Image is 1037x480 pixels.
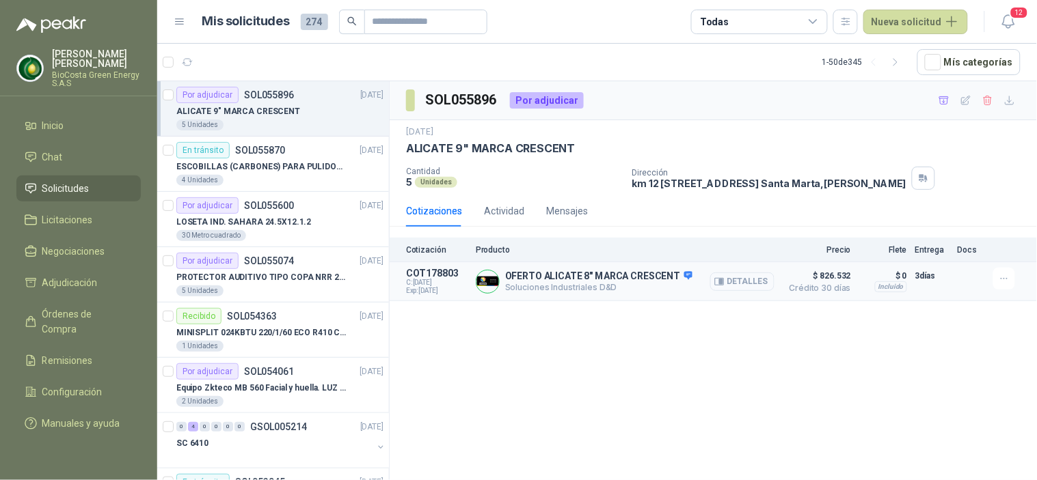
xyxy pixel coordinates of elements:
[52,49,141,68] p: [PERSON_NAME] [PERSON_NAME]
[347,16,357,26] span: search
[360,365,383,378] p: [DATE]
[211,422,221,432] div: 0
[250,422,307,432] p: GSOL005214
[859,245,907,255] p: Flete
[42,150,63,165] span: Chat
[859,268,907,284] p: $ 0
[176,197,239,214] div: Por adjudicar
[234,422,245,432] div: 0
[157,358,389,413] a: Por adjudicarSOL054061[DATE] Equipo Zkteco MB 560 Facial y huella. LUZ VISIBLE2 Unidades
[783,268,851,284] span: $ 826.532
[244,256,294,266] p: SOL055074
[244,201,294,210] p: SOL055600
[176,326,347,339] p: MINISPLIT 024KBTU 220/1/60 ECO R410 C/FR
[176,363,239,380] div: Por adjudicar
[16,301,141,342] a: Órdenes de Compra
[16,270,141,296] a: Adjudicación
[244,367,294,376] p: SOL054061
[406,141,576,156] p: ALICATE 9" MARCA CRESCENT
[42,307,128,337] span: Órdenes de Compra
[783,284,851,292] span: Crédito 30 días
[360,310,383,323] p: [DATE]
[360,255,383,268] p: [DATE]
[406,126,433,139] p: [DATE]
[157,302,389,358] a: RecibidoSOL054363[DATE] MINISPLIT 024KBTU 220/1/60 ECO R410 C/FR1 Unidades
[426,89,499,111] h3: SOL055896
[360,421,383,434] p: [DATE]
[16,348,141,373] a: Remisiones
[406,268,468,279] p: COT178803
[176,105,300,118] p: ALICATE 9" MARCA CRESCENT
[632,168,906,178] p: Dirección
[157,192,389,247] a: Por adjudicarSOL055600[DATE] LOSETA IND. SAHARA 24.5X12.1.230 Metro cuadrado
[227,311,277,321] p: SOL054363
[176,216,311,229] p: LOSETA IND. SAHARA 24.5X12.1.2
[406,203,462,218] div: Cotizaciones
[915,268,950,284] p: 3 días
[406,279,468,287] span: C: [DATE]
[546,203,588,218] div: Mensajes
[476,270,499,293] img: Company Logo
[783,245,851,255] p: Precio
[176,437,208,450] p: SC 6410
[42,118,64,133] span: Inicio
[176,396,224,407] div: 2 Unidades
[42,353,93,368] span: Remisiones
[176,160,347,173] p: ESCOBILLAS (CARBONES) PARA PULIDORA DEWALT
[875,281,907,292] div: Incluido
[176,119,224,130] div: 5 Unidades
[200,422,210,432] div: 0
[406,167,621,176] p: Cantidad
[1010,6,1029,19] span: 12
[360,144,383,157] p: [DATE]
[505,282,692,292] p: Soluciones Industriales D&D
[52,71,141,87] p: BioCosta Green Energy S.A.S
[915,245,950,255] p: Entrega
[415,177,457,188] div: Unidades
[16,238,141,264] a: Negociaciones
[16,207,141,233] a: Licitaciones
[176,175,224,186] div: 4 Unidades
[700,14,729,29] div: Todas
[42,212,93,227] span: Licitaciones
[176,271,347,284] p: PROTECTOR AUDITIVO TIPO COPA NRR 23dB
[176,87,239,103] div: Por adjudicar
[16,410,141,436] a: Manuales y ayuda
[16,379,141,405] a: Configuración
[157,81,389,137] a: Por adjudicarSOL055896[DATE] ALICATE 9" MARCA CRESCENT5 Unidades
[157,137,389,192] a: En tránsitoSOL055870[DATE] ESCOBILLAS (CARBONES) PARA PULIDORA DEWALT4 Unidades
[176,341,224,352] div: 1 Unidades
[42,384,103,399] span: Configuración
[176,382,347,395] p: Equipo Zkteco MB 560 Facial y huella. LUZ VISIBLE
[176,142,230,158] div: En tránsito
[42,181,90,196] span: Solicitudes
[157,247,389,302] a: Por adjudicarSOL055074[DATE] PROTECTOR AUDITIVO TIPO COPA NRR 23dB5 Unidades
[822,51,906,73] div: 1 - 50 de 345
[176,285,224,296] div: 5 Unidades
[176,308,221,324] div: Recibido
[16,16,86,33] img: Logo peakr
[360,89,383,102] p: [DATE]
[301,14,328,30] span: 274
[16,175,141,201] a: Solicitudes
[176,422,187,432] div: 0
[223,422,233,432] div: 0
[505,270,692,283] p: OFERTO ALICATE 8" MARCA CRESCENT
[202,12,290,31] h1: Mis solicitudes
[17,55,43,81] img: Company Logo
[42,275,98,290] span: Adjudicación
[16,144,141,170] a: Chat
[476,245,775,255] p: Producto
[42,416,120,431] span: Manuales y ayuda
[406,176,412,188] p: 5
[406,287,468,295] span: Exp: [DATE]
[176,253,239,269] div: Por adjudicar
[42,244,105,259] span: Negociaciones
[510,92,584,109] div: Por adjudicar
[484,203,524,218] div: Actividad
[863,10,968,34] button: Nueva solicitud
[958,245,985,255] p: Docs
[176,230,246,241] div: 30 Metro cuadrado
[176,419,386,462] a: 0 4 0 0 0 0 GSOL005214[DATE] SC 6410
[188,422,198,432] div: 4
